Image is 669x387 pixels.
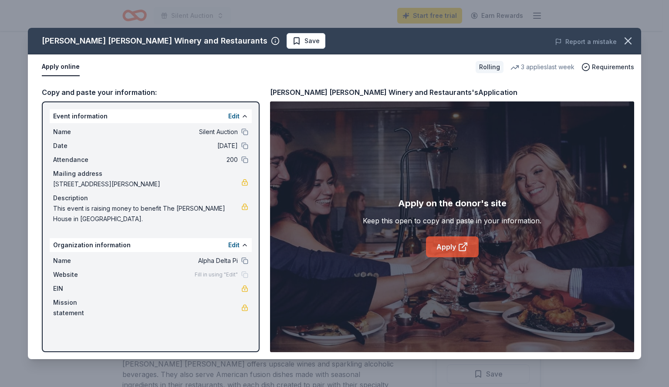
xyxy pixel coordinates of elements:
[111,256,238,266] span: Alpha Delta Pi
[592,62,634,72] span: Requirements
[53,269,111,280] span: Website
[53,193,248,203] div: Description
[287,33,325,49] button: Save
[581,62,634,72] button: Requirements
[555,37,617,47] button: Report a mistake
[111,141,238,151] span: [DATE]
[53,127,111,137] span: Name
[398,196,507,210] div: Apply on the donor's site
[53,203,241,224] span: This event is raising money to benefit The [PERSON_NAME] House in [GEOGRAPHIC_DATA].
[53,283,111,294] span: EIN
[53,155,111,165] span: Attendance
[363,215,541,226] div: Keep this open to copy and paste in your information.
[304,36,320,46] span: Save
[476,61,503,73] div: Rolling
[50,109,252,123] div: Event information
[228,111,240,121] button: Edit
[111,127,238,137] span: Silent Auction
[53,141,111,151] span: Date
[195,271,238,278] span: Fill in using "Edit"
[42,58,80,76] button: Apply online
[42,87,260,98] div: Copy and paste your information:
[111,155,238,165] span: 200
[270,87,517,98] div: [PERSON_NAME] [PERSON_NAME] Winery and Restaurants's Application
[53,179,241,189] span: [STREET_ADDRESS][PERSON_NAME]
[53,256,111,266] span: Name
[426,236,479,257] a: Apply
[53,297,111,318] span: Mission statement
[50,238,252,252] div: Organization information
[42,34,267,48] div: [PERSON_NAME] [PERSON_NAME] Winery and Restaurants
[228,240,240,250] button: Edit
[53,168,248,179] div: Mailing address
[510,62,574,72] div: 3 applies last week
